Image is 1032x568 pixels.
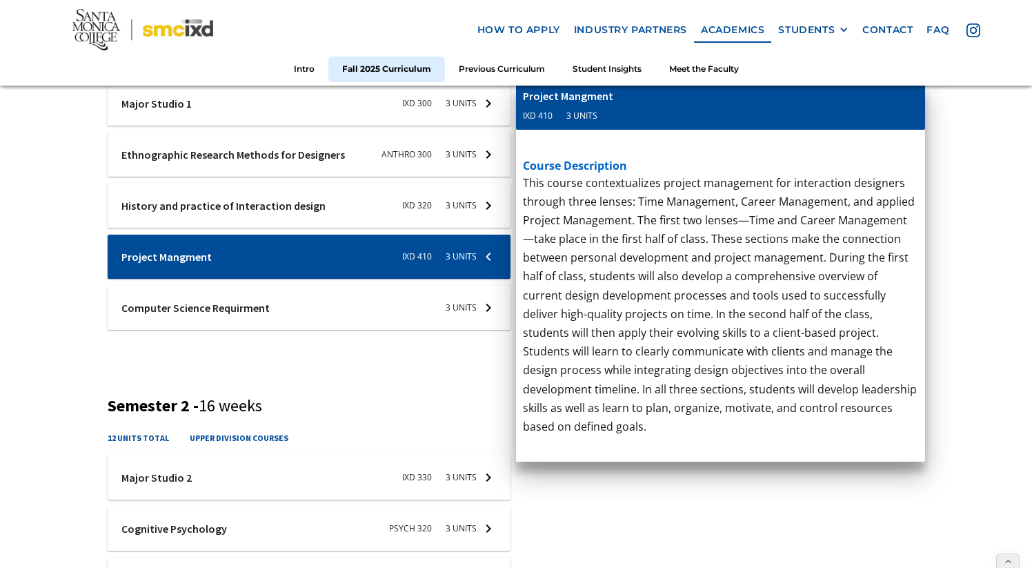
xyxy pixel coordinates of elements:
[280,57,328,82] a: Intro
[559,57,655,82] a: Student Insights
[778,24,849,36] div: STUDENTS
[72,9,213,50] img: Santa Monica College - SMC IxD logo
[445,57,559,82] a: Previous Curriculum
[694,17,771,43] a: Academics
[328,57,445,82] a: Fall 2025 Curriculum
[655,57,753,82] a: Meet the Faculty
[108,431,169,444] h4: 12 units total
[567,17,694,43] a: industry partners
[778,24,835,36] div: STUDENTS
[108,396,925,416] h3: Semester 2 -
[470,17,567,43] a: how to apply
[855,17,920,43] a: contact
[523,436,918,455] p: ‍
[920,17,956,43] a: faq
[190,431,288,444] h4: upper division courses
[199,395,262,416] span: 16 weeks
[966,23,980,37] img: icon - instagram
